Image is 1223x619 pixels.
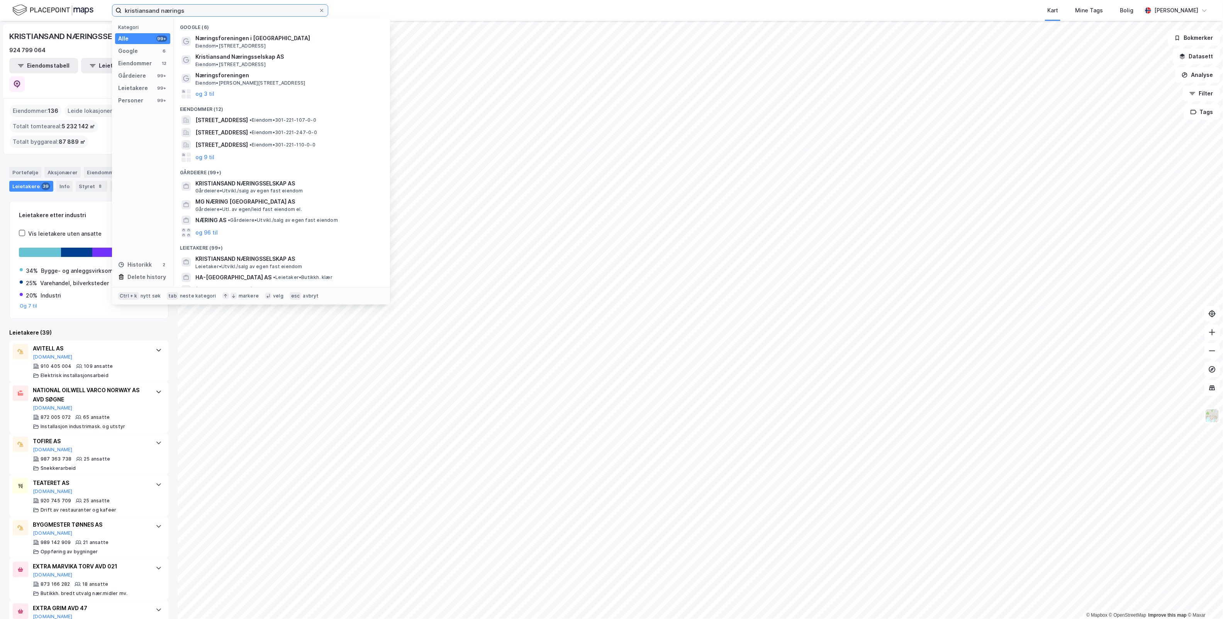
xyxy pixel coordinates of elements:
[33,386,148,404] div: NATIONAL OILWELL VARCO NORWAY AS AVD SØGNE
[239,293,259,299] div: markere
[33,604,148,613] div: EXTRA GRIM AVD 47
[118,24,170,30] div: Kategori
[1184,104,1220,120] button: Tags
[41,549,98,555] div: Oppføring av bygninger
[122,5,319,16] input: Søk på adresse, matrikkel, gårdeiere, leietakere eller personer
[83,539,109,546] div: 21 ansatte
[195,179,381,188] span: KRISTIANSAND NÆRINGSSELSKAP AS
[83,414,110,420] div: 65 ansatte
[62,122,95,131] span: 5 232 142 ㎡
[26,291,37,300] div: 20%
[195,153,214,162] button: og 9 til
[10,105,61,117] div: Eiendommer :
[33,405,73,411] button: [DOMAIN_NAME]
[1075,6,1103,15] div: Mine Tags
[195,34,381,43] span: Næringsforeningen i [GEOGRAPHIC_DATA]
[118,59,152,68] div: Eiendommer
[249,142,316,148] span: Eiendom • 301-221-110-0-0
[228,217,338,223] span: Gårdeiere • Utvikl./salg av egen fast eiendom
[195,140,248,150] span: [STREET_ADDRESS]
[156,85,167,91] div: 99+
[81,58,150,73] button: Leietakertabell
[195,61,266,68] span: Eiendom • [STREET_ADDRESS]
[1175,67,1220,83] button: Analyse
[118,34,129,43] div: Alle
[19,211,159,220] div: Leietakere etter industri
[195,206,302,213] span: Gårdeiere • Utl. av egen/leid fast eiendom el.
[33,488,73,495] button: [DOMAIN_NAME]
[249,117,252,123] span: •
[33,344,148,353] div: AVITELL AS
[167,292,178,300] div: tab
[41,291,61,300] div: Industri
[41,507,116,513] div: Drift av restauranter og kafeer
[303,293,319,299] div: avbryt
[180,293,216,299] div: neste kategori
[174,100,390,114] div: Eiendommer (12)
[273,274,275,280] span: •
[273,293,283,299] div: velg
[76,181,107,192] div: Styret
[195,285,253,294] span: [GEOGRAPHIC_DATA]
[228,217,230,223] span: •
[41,372,109,379] div: Elektrisk installasjonsarbeid
[41,465,76,471] div: Snekkerarbeid
[41,590,127,597] div: Butikkh. bredt utvalg nær.midler mv.
[195,216,226,225] span: NÆRING AS
[161,48,167,54] div: 6
[33,530,73,536] button: [DOMAIN_NAME]
[33,437,148,446] div: TOFIRE AS
[84,456,110,462] div: 25 ansatte
[33,354,73,360] button: [DOMAIN_NAME]
[41,266,122,275] div: Bygge- og anleggsvirksomhet
[195,228,218,237] button: og 96 til
[41,539,71,546] div: 989 142 909
[161,60,167,66] div: 12
[141,293,161,299] div: nytt søk
[48,106,58,116] span: 136
[41,423,125,430] div: Installasjon industrimask. og utstyr
[1168,30,1220,46] button: Bokmerker
[33,562,148,571] div: EXTRA MARVIKA TORV AVD 021
[41,498,71,504] div: 920 745 709
[82,581,108,587] div: 18 ansatte
[249,142,252,148] span: •
[1183,86,1220,101] button: Filter
[9,30,150,43] div: KRISTIANSAND NÆRINGSSELSKAP AS
[174,239,390,253] div: Leietakere (99+)
[41,182,50,190] div: 39
[174,18,390,32] div: Google (6)
[64,105,119,117] div: Leide lokasjoner :
[118,292,139,300] div: Ctrl + k
[195,89,214,99] button: og 3 til
[9,167,41,178] div: Portefølje
[9,328,168,337] div: Leietakere (39)
[41,414,71,420] div: 872 005 072
[195,116,248,125] span: [STREET_ADDRESS]
[1109,612,1147,618] a: OpenStreetMap
[33,478,148,488] div: TEATERET AS
[118,83,148,93] div: Leietakere
[56,181,73,192] div: Info
[195,197,381,206] span: MG NÆRING [GEOGRAPHIC_DATA] AS
[161,262,167,268] div: 2
[195,273,271,282] span: HA-[GEOGRAPHIC_DATA] AS
[1184,582,1223,619] div: Kontrollprogram for chat
[1184,582,1223,619] iframe: Chat Widget
[1154,6,1198,15] div: [PERSON_NAME]
[9,181,53,192] div: Leietakere
[40,279,109,288] div: Varehandel, bilverksteder
[84,363,113,369] div: 109 ansatte
[118,96,143,105] div: Personer
[83,498,110,504] div: 25 ansatte
[249,129,252,135] span: •
[41,581,70,587] div: 873 166 282
[44,167,81,178] div: Aksjonærer
[1148,612,1187,618] a: Improve this map
[33,520,148,529] div: BYGGMESTER TØNNES AS
[1173,49,1220,64] button: Datasett
[110,181,167,192] div: Transaksjoner
[1086,612,1108,618] a: Mapbox
[97,182,104,190] div: 8
[195,52,381,61] span: Kristiansand Næringsselskap AS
